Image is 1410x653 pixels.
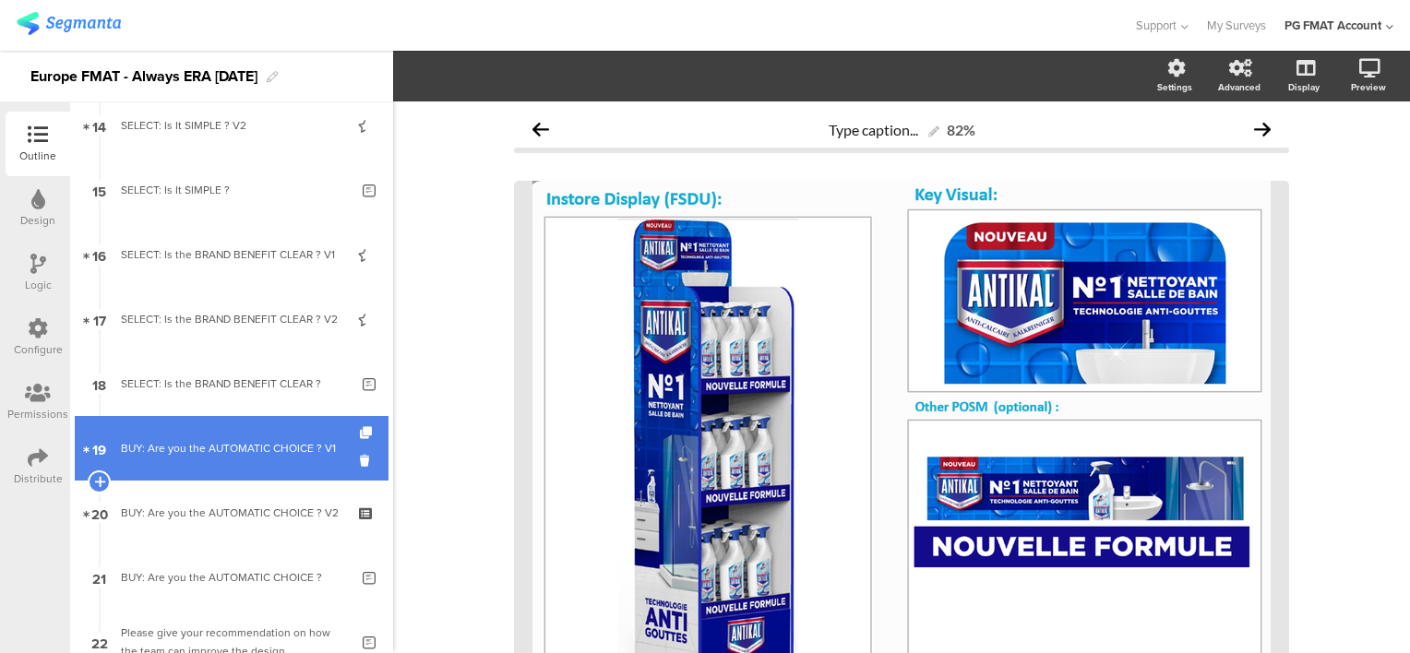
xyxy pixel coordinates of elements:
[14,470,63,487] div: Distribute
[17,12,121,35] img: segmanta logo
[93,309,106,329] span: 17
[75,545,388,610] a: 21 BUY: Are you the AUTOMATIC CHOICE ?
[92,567,106,588] span: 21
[75,287,388,351] a: 17 SELECT: Is the BRAND BENEFIT CLEAR ? V2
[360,427,376,439] i: Duplicate
[121,504,341,522] div: BUY: Are you the AUTOMATIC CHOICE ? V2
[92,115,106,136] span: 14
[75,93,388,158] a: 14 SELECT: Is It SIMPLE ? V2
[75,351,388,416] a: 18 SELECT: Is the BRAND BENEFIT CLEAR ?
[75,416,388,481] a: 19 BUY: Are you the AUTOMATIC CHOICE ? V1
[19,148,56,164] div: Outline
[91,632,108,652] span: 22
[92,180,106,200] span: 15
[7,406,68,422] div: Permissions
[121,245,341,264] div: SELECT: Is the BRAND BENEFIT CLEAR ? V1
[1157,80,1192,94] div: Settings
[14,341,63,358] div: Configure
[91,503,108,523] span: 20
[75,222,388,287] a: 16 SELECT: Is the BRAND BENEFIT CLEAR ? V1
[92,244,106,265] span: 16
[75,481,388,545] a: 20 BUY: Are you the AUTOMATIC CHOICE ? V2
[92,374,106,394] span: 18
[30,62,257,91] div: Europe FMAT - Always ERA [DATE]
[75,158,388,222] a: 15 SELECT: Is It SIMPLE ?
[360,452,376,469] i: Delete
[92,438,106,458] span: 19
[1218,80,1261,94] div: Advanced
[1288,80,1320,94] div: Display
[947,121,975,138] div: 82%
[121,310,341,328] div: SELECT: Is the BRAND BENEFIT CLEAR ? V2
[121,568,349,587] div: BUY: Are you the AUTOMATIC CHOICE ?
[1351,80,1386,94] div: Preview
[121,181,349,199] div: SELECT: Is It SIMPLE ?
[829,121,918,138] span: Type caption...
[121,116,341,135] div: SELECT: Is It SIMPLE ? V2
[1136,17,1177,34] span: Support
[121,374,349,393] div: SELECT: Is the BRAND BENEFIT CLEAR ?
[121,439,341,457] div: BUY: Are you the AUTOMATIC CHOICE ? V1
[20,212,55,229] div: Design
[25,277,52,293] div: Logic
[1285,17,1381,34] div: PG FMAT Account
